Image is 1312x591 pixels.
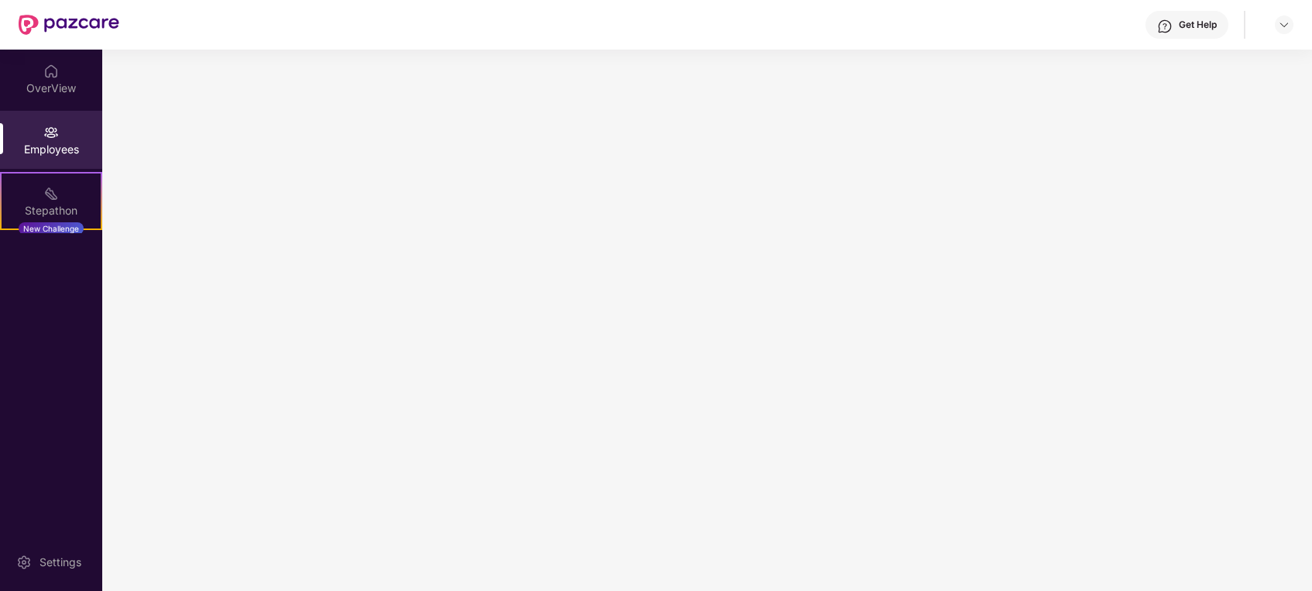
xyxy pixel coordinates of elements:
[1157,19,1173,34] img: svg+xml;base64,PHN2ZyBpZD0iSGVscC0zMngzMiIgeG1sbnM9Imh0dHA6Ly93d3cudzMub3JnLzIwMDAvc3ZnIiB3aWR0aD...
[16,555,32,570] img: svg+xml;base64,PHN2ZyBpZD0iU2V0dGluZy0yMHgyMCIgeG1sbnM9Imh0dHA6Ly93d3cudzMub3JnLzIwMDAvc3ZnIiB3aW...
[1278,19,1290,31] img: svg+xml;base64,PHN2ZyBpZD0iRHJvcGRvd24tMzJ4MzIiIHhtbG5zPSJodHRwOi8vd3d3LnczLm9yZy8yMDAwL3N2ZyIgd2...
[19,222,84,235] div: New Challenge
[2,203,101,218] div: Stepathon
[43,186,59,201] img: svg+xml;base64,PHN2ZyB4bWxucz0iaHR0cDovL3d3dy53My5vcmcvMjAwMC9zdmciIHdpZHRoPSIyMSIgaGVpZ2h0PSIyMC...
[43,125,59,140] img: svg+xml;base64,PHN2ZyBpZD0iRW1wbG95ZWVzIiB4bWxucz0iaHR0cDovL3d3dy53My5vcmcvMjAwMC9zdmciIHdpZHRoPS...
[35,555,86,570] div: Settings
[1179,19,1217,31] div: Get Help
[43,64,59,79] img: svg+xml;base64,PHN2ZyBpZD0iSG9tZSIgeG1sbnM9Imh0dHA6Ly93d3cudzMub3JnLzIwMDAvc3ZnIiB3aWR0aD0iMjAiIG...
[19,15,119,35] img: New Pazcare Logo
